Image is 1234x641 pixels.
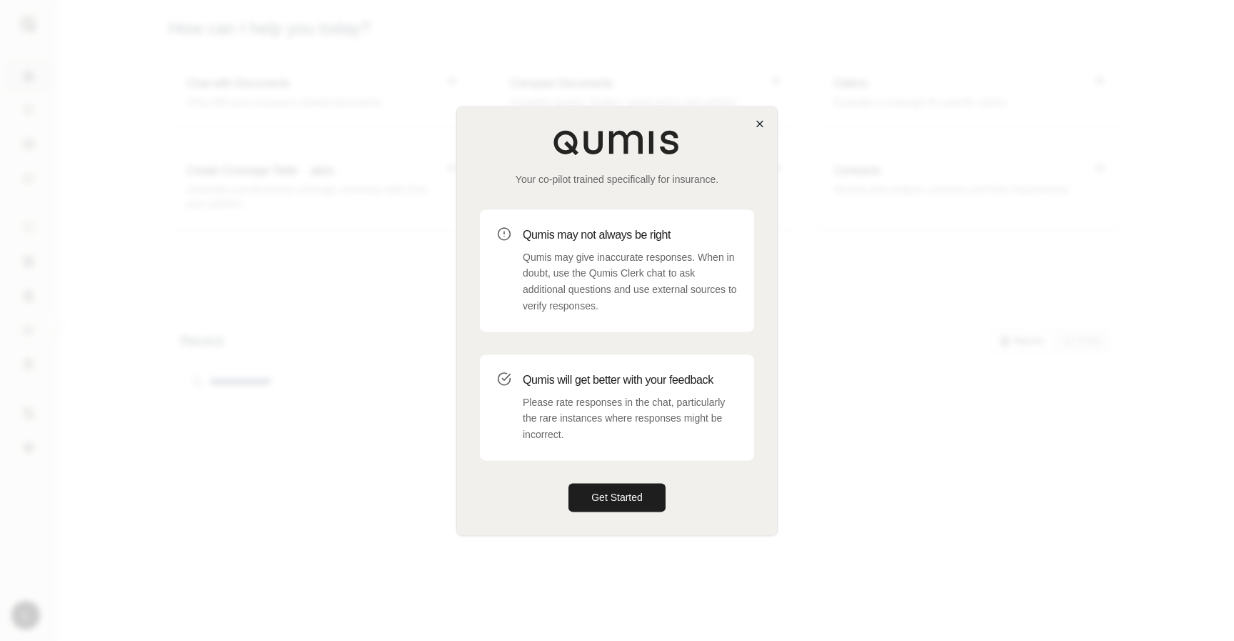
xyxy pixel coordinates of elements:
p: Qumis may give inaccurate responses. When in doubt, use the Qumis Clerk chat to ask additional qu... [523,249,737,314]
p: Please rate responses in the chat, particularly the rare instances where responses might be incor... [523,394,737,443]
h3: Qumis will get better with your feedback [523,372,737,389]
p: Your co-pilot trained specifically for insurance. [480,172,754,187]
img: Qumis Logo [553,129,681,155]
h3: Qumis may not always be right [523,227,737,244]
button: Get Started [568,483,666,512]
